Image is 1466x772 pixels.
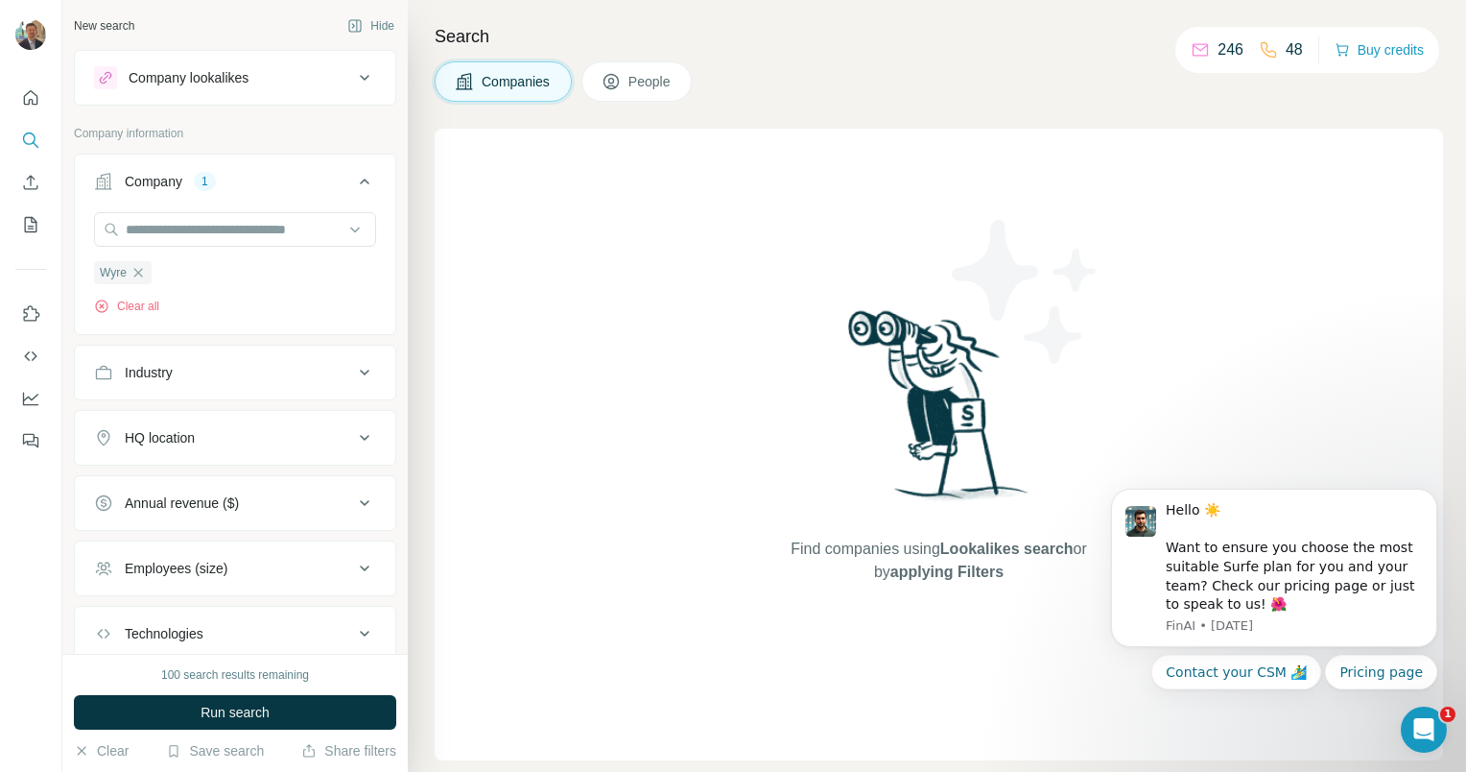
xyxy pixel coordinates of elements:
div: New search [74,17,134,35]
span: People [628,72,673,91]
span: Wyre [100,264,127,281]
img: Surfe Illustration - Woman searching with binoculars [839,305,1039,519]
span: Companies [482,72,552,91]
span: Lookalikes search [940,541,1074,557]
iframe: Intercom live chat [1401,707,1447,753]
img: Surfe Illustration - Stars [939,205,1112,378]
button: Employees (size) [75,545,395,591]
button: Share filters [301,741,396,760]
iframe: Intercom notifications message [1082,461,1466,720]
button: Feedback [15,423,46,458]
div: Technologies [125,624,203,643]
span: 1 [1440,707,1455,722]
button: My lists [15,207,46,242]
button: Company1 [75,158,395,212]
button: Technologies [75,611,395,657]
button: Quick start [15,81,46,115]
button: Search [15,123,46,157]
img: Avatar [15,19,46,50]
div: 100 search results remaining [161,666,309,684]
div: Employees (size) [125,559,227,578]
h4: Search [435,23,1443,50]
button: Clear [74,741,129,760]
button: Use Surfe API [15,339,46,374]
button: Company lookalikes [75,55,395,101]
button: Industry [75,350,395,396]
p: Company information [74,125,396,142]
span: applying Filters [890,564,1004,580]
div: Company lookalikes [129,68,248,87]
button: Use Surfe on LinkedIn [15,297,46,331]
span: Run search [201,703,270,722]
button: Run search [74,695,396,730]
div: HQ location [125,428,195,447]
button: Clear all [94,298,159,315]
button: Save search [166,741,264,760]
p: 246 [1218,38,1243,61]
div: Company [125,172,182,191]
button: Hide [334,12,408,40]
div: Industry [125,363,173,382]
p: 48 [1286,38,1303,61]
button: Enrich CSV [15,165,46,200]
div: Annual revenue ($) [125,494,239,513]
div: 1 [194,173,216,190]
span: Find companies using or by [785,538,1092,584]
button: Dashboard [15,381,46,416]
button: Buy credits [1335,36,1424,63]
button: HQ location [75,415,395,461]
button: Annual revenue ($) [75,480,395,526]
